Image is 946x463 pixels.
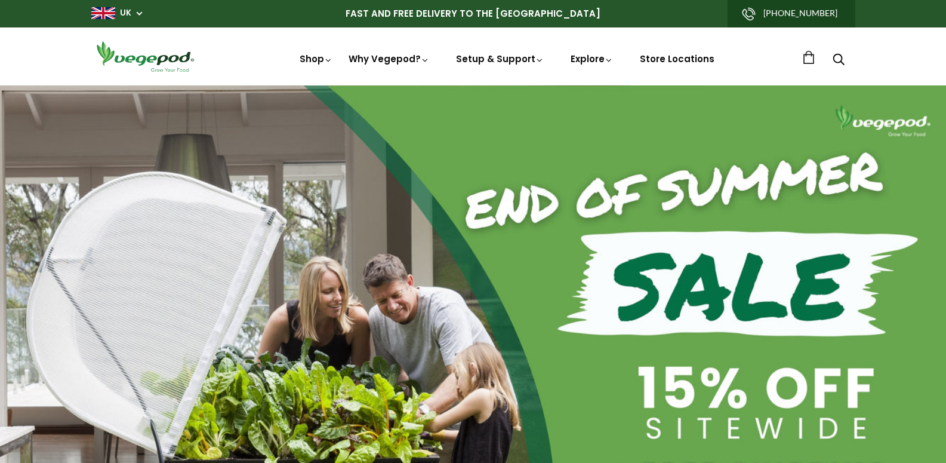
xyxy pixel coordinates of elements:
[571,53,614,65] a: Explore
[300,53,333,65] a: Shop
[91,39,199,73] img: Vegepod
[349,53,430,65] a: Why Vegepod?
[833,54,845,67] a: Search
[91,7,115,19] img: gb_large.png
[456,53,544,65] a: Setup & Support
[120,7,131,19] a: UK
[640,53,714,65] a: Store Locations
